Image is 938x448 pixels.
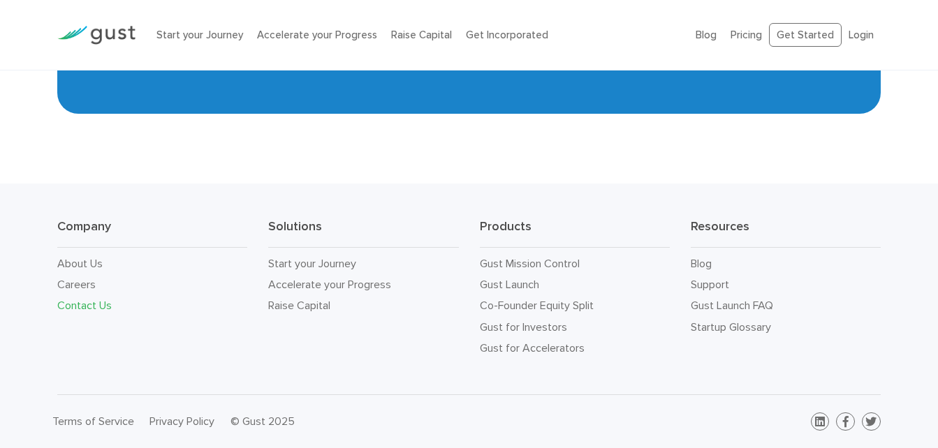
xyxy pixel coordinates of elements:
[268,278,391,291] a: Accelerate your Progress
[480,299,594,312] a: Co-Founder Equity Split
[268,299,330,312] a: Raise Capital
[480,320,567,334] a: Gust for Investors
[480,278,539,291] a: Gust Launch
[691,257,712,270] a: Blog
[52,415,134,428] a: Terms of Service
[268,257,356,270] a: Start your Journey
[391,29,452,41] a: Raise Capital
[57,26,135,45] img: Gust Logo
[691,320,771,334] a: Startup Glossary
[696,29,717,41] a: Blog
[849,29,874,41] a: Login
[149,415,214,428] a: Privacy Policy
[691,218,881,248] h3: Resources
[466,29,548,41] a: Get Incorporated
[769,23,842,47] a: Get Started
[480,218,670,248] h3: Products
[691,278,729,291] a: Support
[480,341,585,354] a: Gust for Accelerators
[230,412,458,431] div: © Gust 2025
[691,299,773,312] a: Gust Launch FAQ
[57,218,247,248] h3: Company
[268,218,458,248] h3: Solutions
[57,257,103,270] a: About Us
[57,299,112,312] a: Contact Us
[257,29,377,41] a: Accelerate your Progress
[480,257,580,270] a: Gust Mission Control
[57,278,96,291] a: Careers
[156,29,243,41] a: Start your Journey
[731,29,762,41] a: Pricing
